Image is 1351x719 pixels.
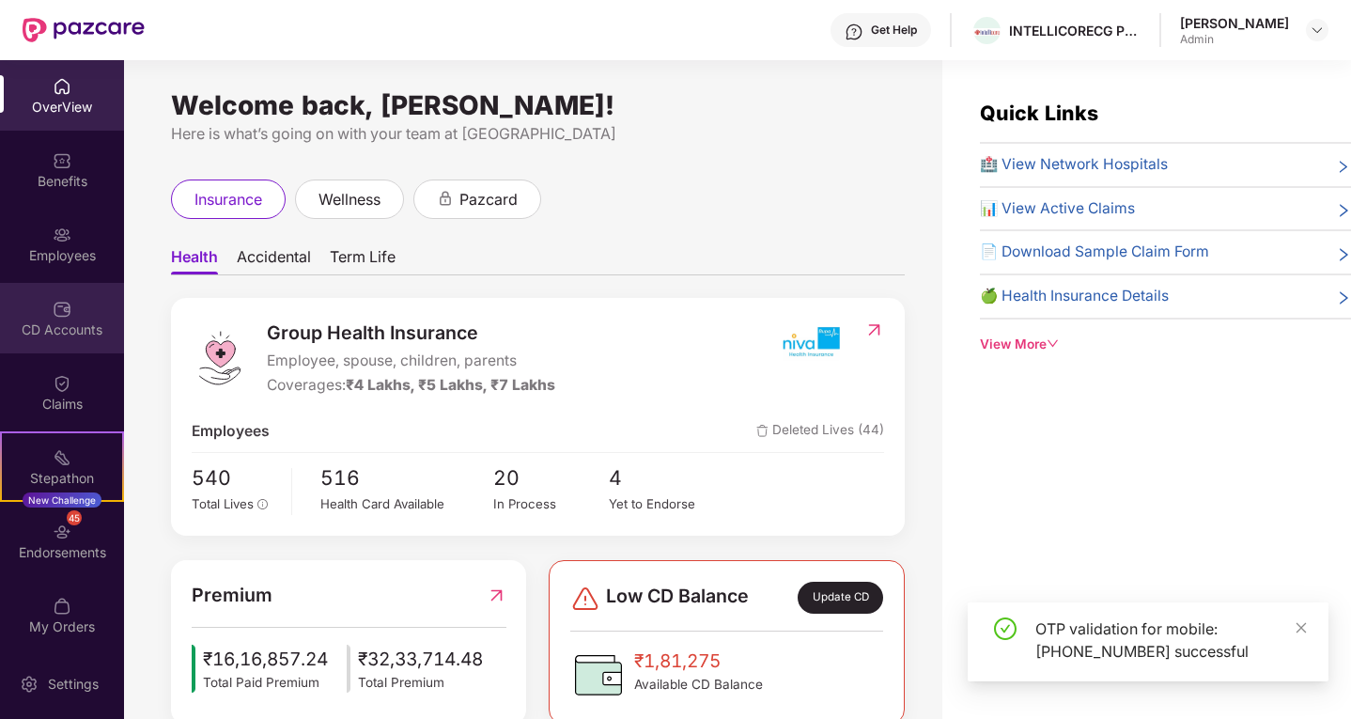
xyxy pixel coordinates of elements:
img: RedirectIcon [487,581,506,610]
img: icon [347,645,350,694]
span: Total Paid Premium [203,673,328,693]
span: Deleted Lives (44) [756,420,884,444]
span: 🏥 View Network Hospitals [980,153,1168,177]
img: svg+xml;base64,PHN2ZyBpZD0iU2V0dGluZy0yMHgyMCIgeG1sbnM9Imh0dHA6Ly93d3cudzMub3JnLzIwMDAvc3ZnIiB3aW... [20,675,39,694]
span: right [1336,201,1351,221]
span: ₹32,33,714.48 [358,645,483,673]
img: svg+xml;base64,PHN2ZyBpZD0iTXlfT3JkZXJzIiBkYXRhLW5hbWU9Ik15IE9yZGVycyIgeG1sbnM9Imh0dHA6Ly93d3cudz... [53,597,71,616]
span: 540 [192,462,278,493]
span: Total Lives [192,496,254,511]
div: Here is what’s going on with your team at [GEOGRAPHIC_DATA] [171,122,905,146]
div: Yet to Endorse [609,494,724,514]
img: svg+xml;base64,PHN2ZyBpZD0iQ0RfQWNjb3VudHMiIGRhdGEtbmFtZT0iQ0QgQWNjb3VudHMiIHhtbG5zPSJodHRwOi8vd3... [53,300,71,319]
span: Health [171,247,218,274]
div: Welcome back, [PERSON_NAME]! [171,98,905,113]
span: wellness [318,188,380,211]
img: CDBalanceIcon [570,647,627,703]
img: svg+xml;base64,PHN2ZyB4bWxucz0iaHR0cDovL3d3dy53My5vcmcvMjAwMC9zdmciIHdpZHRoPSIyMSIgaGVpZ2h0PSIyMC... [53,448,71,467]
span: 4 [609,462,724,493]
span: 🍏 Health Insurance Details [980,285,1169,308]
span: Term Life [330,247,396,274]
span: Quick Links [980,101,1098,125]
div: Update CD [798,582,883,614]
img: svg+xml;base64,PHN2ZyBpZD0iRGFuZ2VyLTMyeDMyIiB4bWxucz0iaHR0cDovL3d3dy53My5vcmcvMjAwMC9zdmciIHdpZH... [570,584,600,614]
span: Employees [192,420,270,444]
span: close [1295,621,1308,634]
div: In Process [493,494,609,514]
span: down [1047,337,1060,351]
img: insurerIcon [775,319,846,366]
div: [PERSON_NAME] [1180,14,1289,32]
span: right [1336,157,1351,177]
img: deleteIcon [756,425,769,437]
div: Admin [1180,32,1289,47]
span: insurance [194,188,262,211]
div: Settings [42,675,104,694]
img: svg+xml;base64,PHN2ZyBpZD0iSG9tZSIgeG1sbnM9Imh0dHA6Ly93d3cudzMub3JnLzIwMDAvc3ZnIiB3aWR0aD0iMjAiIG... [53,77,71,96]
span: ₹4 Lakhs, ₹5 Lakhs, ₹7 Lakhs [346,376,555,394]
span: 📊 View Active Claims [980,197,1135,221]
span: 📄 Download Sample Claim Form [980,241,1209,264]
span: Total Premium [358,673,483,693]
img: RedirectIcon [864,320,884,339]
div: 45 [67,510,82,525]
span: Premium [192,581,272,610]
img: svg+xml;base64,PHN2ZyBpZD0iRW1wbG95ZWVzIiB4bWxucz0iaHR0cDovL3d3dy53My5vcmcvMjAwMC9zdmciIHdpZHRoPS... [53,226,71,244]
img: WhatsApp%20Image%202024-01-25%20at%2012.57.49%20PM.jpeg [973,28,1001,36]
img: svg+xml;base64,PHN2ZyBpZD0iQ2xhaW0iIHhtbG5zPSJodHRwOi8vd3d3LnczLm9yZy8yMDAwL3N2ZyIgd2lkdGg9IjIwIi... [53,374,71,393]
img: svg+xml;base64,PHN2ZyBpZD0iRW5kb3JzZW1lbnRzIiB4bWxucz0iaHR0cDovL3d3dy53My5vcmcvMjAwMC9zdmciIHdpZH... [53,523,71,541]
img: svg+xml;base64,PHN2ZyBpZD0iSGVscC0zMngzMiIgeG1sbnM9Imh0dHA6Ly93d3cudzMub3JnLzIwMDAvc3ZnIiB3aWR0aD... [845,23,863,41]
img: icon [192,645,195,694]
div: Get Help [871,23,917,38]
div: Coverages: [267,374,555,398]
img: New Pazcare Logo [23,18,145,42]
span: Employee, spouse, children, parents [267,350,555,373]
span: Group Health Insurance [267,319,555,348]
span: right [1336,244,1351,264]
img: svg+xml;base64,PHN2ZyBpZD0iRHJvcGRvd24tMzJ4MzIiIHhtbG5zPSJodHRwOi8vd3d3LnczLm9yZy8yMDAwL3N2ZyIgd2... [1310,23,1325,38]
span: 20 [493,462,609,493]
div: Stepathon [2,469,122,488]
div: INTELLICORECG PRIVATE LIMITED [1009,22,1141,39]
span: 516 [320,462,493,493]
span: ₹16,16,857.24 [203,645,328,673]
span: check-circle [994,617,1017,640]
div: animation [437,190,454,207]
span: right [1336,289,1351,308]
span: Accidental [237,247,311,274]
span: ₹1,81,275 [634,647,763,675]
span: pazcard [459,188,518,211]
div: OTP validation for mobile: [PHONE_NUMBER] successful [1035,617,1306,663]
img: svg+xml;base64,PHN2ZyBpZD0iQmVuZWZpdHMiIHhtbG5zPSJodHRwOi8vd3d3LnczLm9yZy8yMDAwL3N2ZyIgd2lkdGg9Ij... [53,151,71,170]
div: Health Card Available [320,494,493,514]
div: View More [980,335,1351,354]
div: New Challenge [23,492,101,508]
img: logo [192,330,248,386]
span: info-circle [257,499,269,510]
span: Low CD Balance [606,582,749,614]
span: Available CD Balance [634,675,763,695]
